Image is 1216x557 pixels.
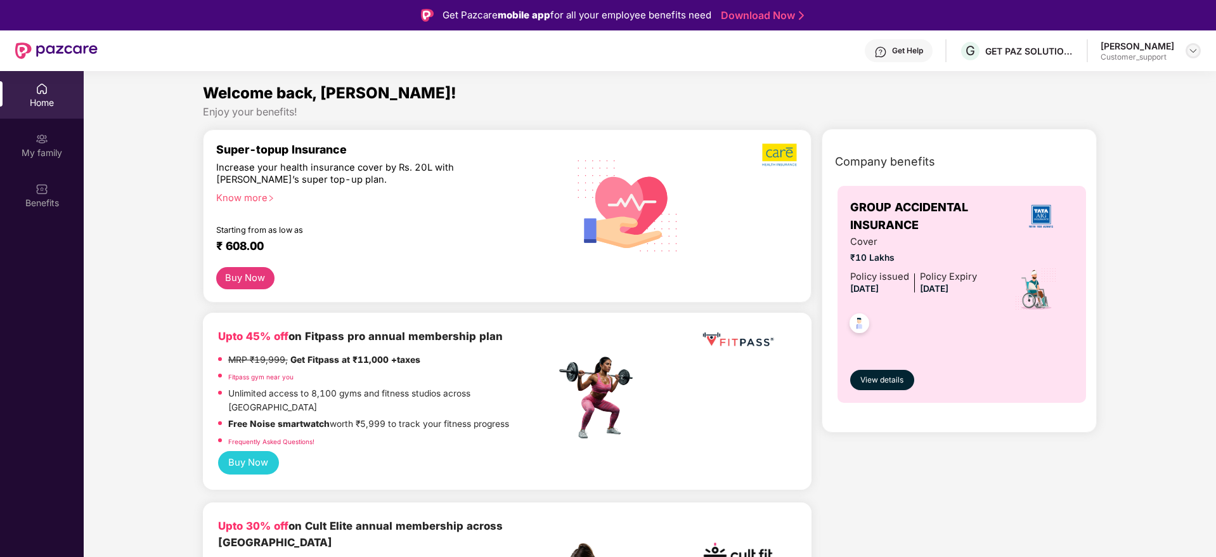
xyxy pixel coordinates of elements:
[850,270,909,284] div: Policy issued
[228,373,294,381] a: Fitpass gym near you
[850,370,914,390] button: View details
[36,133,48,145] img: svg+xml;base64,PHN2ZyB3aWR0aD0iMjAiIGhlaWdodD0iMjAiIHZpZXdCb3g9IjAgMCAyMCAyMCIgZmlsbD0ibm9uZSIgeG...
[1024,199,1058,233] img: insurerLogo
[218,520,288,532] b: Upto 30% off
[555,353,644,442] img: fpp.png
[700,328,776,351] img: fppp.png
[850,199,1009,235] span: GROUP ACCIDENTAL INSURANCE
[218,451,279,475] button: Buy Now
[421,9,434,22] img: Logo
[15,43,98,59] img: New Pazcare Logo
[216,225,502,234] div: Starting from as low as
[36,183,48,195] img: svg+xml;base64,PHN2ZyBpZD0iQmVuZWZpdHMiIHhtbG5zPSJodHRwOi8vd3d3LnczLm9yZy8yMDAwL3N2ZyIgd2lkdGg9Ij...
[498,9,550,21] strong: mobile app
[1101,40,1174,52] div: [PERSON_NAME]
[443,8,711,23] div: Get Pazcare for all your employee benefits need
[228,417,509,431] p: worth ₹5,999 to track your fitness progress
[216,239,543,254] div: ₹ 608.00
[216,143,556,156] div: Super-topup Insurance
[228,355,288,365] del: MRP ₹19,999,
[874,46,887,58] img: svg+xml;base64,PHN2ZyBpZD0iSGVscC0zMngzMiIgeG1sbnM9Imh0dHA6Ly93d3cudzMub3JnLzIwMDAvc3ZnIiB3aWR0aD...
[567,143,689,266] img: svg+xml;base64,PHN2ZyB4bWxucz0iaHR0cDovL3d3dy53My5vcmcvMjAwMC9zdmciIHhtbG5zOnhsaW5rPSJodHRwOi8vd3...
[228,419,330,429] strong: Free Noise smartwatch
[1101,52,1174,62] div: Customer_support
[218,330,288,343] b: Upto 45% off
[860,374,903,386] span: View details
[218,520,503,549] b: on Cult Elite annual membership across [GEOGRAPHIC_DATA]
[844,310,875,341] img: svg+xml;base64,PHN2ZyB4bWxucz0iaHR0cDovL3d3dy53My5vcmcvMjAwMC9zdmciIHdpZHRoPSI0OC45NDMiIGhlaWdodD...
[966,43,975,58] span: G
[850,251,977,265] span: ₹10 Lakhs
[216,267,275,289] button: Buy Now
[1188,46,1198,56] img: svg+xml;base64,PHN2ZyBpZD0iRHJvcGRvd24tMzJ4MzIiIHhtbG5zPSJodHRwOi8vd3d3LnczLm9yZy8yMDAwL3N2ZyIgd2...
[920,284,948,294] span: [DATE]
[850,235,977,249] span: Cover
[228,438,314,445] a: Frequently Asked Questions!
[216,192,548,201] div: Know more
[850,284,879,294] span: [DATE]
[216,162,501,187] div: Increase your health insurance cover by Rs. 20L with [PERSON_NAME]’s super top-up plan.
[268,195,275,202] span: right
[920,270,977,284] div: Policy Expiry
[985,45,1074,57] div: GET PAZ SOLUTIONS PRIVATE LIMTED
[290,355,420,365] strong: Get Fitpass at ₹11,000 +taxes
[203,105,1097,119] div: Enjoy your benefits!
[721,9,800,22] a: Download Now
[762,143,798,167] img: b5dec4f62d2307b9de63beb79f102df3.png
[36,82,48,95] img: svg+xml;base64,PHN2ZyBpZD0iSG9tZSIgeG1sbnM9Imh0dHA6Ly93d3cudzMub3JnLzIwMDAvc3ZnIiB3aWR0aD0iMjAiIG...
[228,387,555,414] p: Unlimited access to 8,100 gyms and fitness studios across [GEOGRAPHIC_DATA]
[203,84,456,102] span: Welcome back, [PERSON_NAME]!
[892,46,923,56] div: Get Help
[218,330,503,343] b: on Fitpass pro annual membership plan
[1014,267,1058,311] img: icon
[799,9,804,22] img: Stroke
[835,153,935,171] span: Company benefits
